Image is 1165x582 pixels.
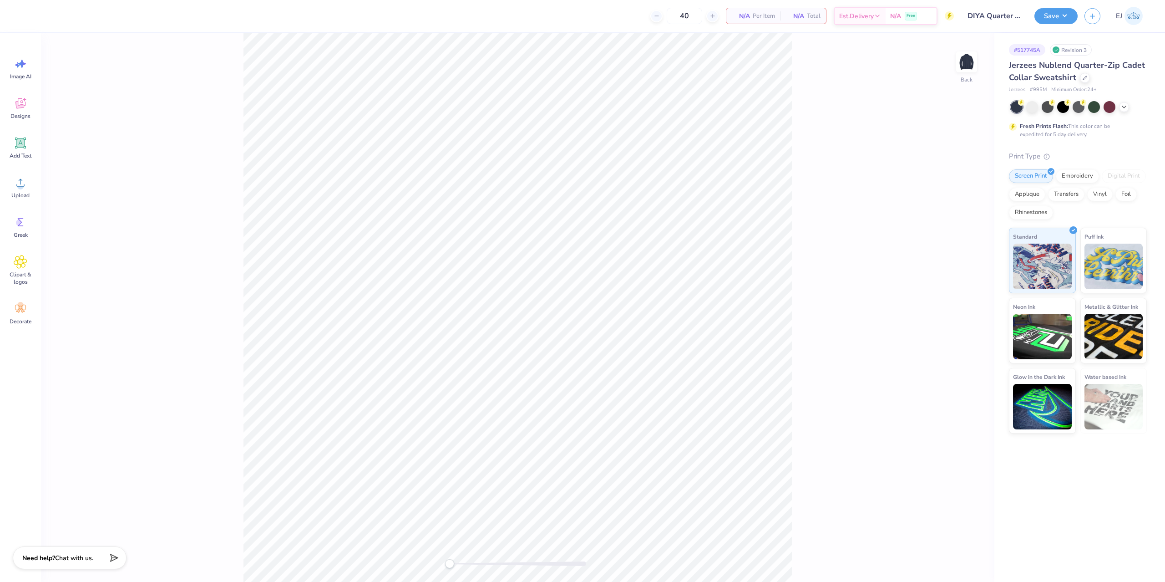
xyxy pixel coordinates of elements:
div: Print Type [1009,151,1147,162]
button: Save [1034,8,1078,24]
div: Rhinestones [1009,206,1053,220]
div: Embroidery [1056,169,1099,183]
span: Per Item [753,11,775,21]
span: Designs [10,112,30,120]
span: Est. Delivery [839,11,874,21]
span: Jerzees [1009,86,1025,94]
span: N/A [732,11,750,21]
img: Water based Ink [1084,384,1143,429]
div: # 517745A [1009,44,1045,56]
span: EJ [1116,11,1122,21]
img: Puff Ink [1084,244,1143,289]
input: Untitled Design [961,7,1028,25]
span: Water based Ink [1084,372,1126,382]
div: Revision 3 [1050,44,1092,56]
span: Free [907,13,915,19]
div: Accessibility label [445,559,454,568]
span: Jerzees Nublend Quarter-Zip Cadet Collar Sweatshirt [1009,60,1145,83]
div: This color can be expedited for 5 day delivery. [1020,122,1132,138]
span: Neon Ink [1013,302,1035,311]
img: Back [957,53,976,71]
img: Glow in the Dark Ink [1013,384,1072,429]
div: Digital Print [1102,169,1146,183]
span: Clipart & logos [5,271,35,286]
span: Decorate [10,318,31,325]
img: Edgardo Jr [1124,7,1143,25]
div: Applique [1009,188,1045,201]
strong: Need help? [22,554,55,562]
img: Standard [1013,244,1072,289]
span: Add Text [10,152,31,159]
span: N/A [890,11,901,21]
span: Metallic & Glitter Ink [1084,302,1138,311]
div: Screen Print [1009,169,1053,183]
a: EJ [1112,7,1147,25]
span: Total [807,11,821,21]
div: Back [961,76,973,84]
input: – – [667,8,702,24]
span: Upload [11,192,30,199]
span: Glow in the Dark Ink [1013,372,1065,382]
strong: Fresh Prints Flash: [1020,123,1068,130]
span: Greek [14,231,28,239]
span: Puff Ink [1084,232,1104,241]
span: Image AI [10,73,31,80]
span: N/A [786,11,804,21]
span: Chat with us. [55,554,93,562]
img: Metallic & Glitter Ink [1084,314,1143,359]
span: # 995M [1030,86,1047,94]
div: Vinyl [1087,188,1113,201]
img: Neon Ink [1013,314,1072,359]
span: Standard [1013,232,1037,241]
div: Transfers [1048,188,1084,201]
span: Minimum Order: 24 + [1051,86,1097,94]
div: Foil [1115,188,1137,201]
